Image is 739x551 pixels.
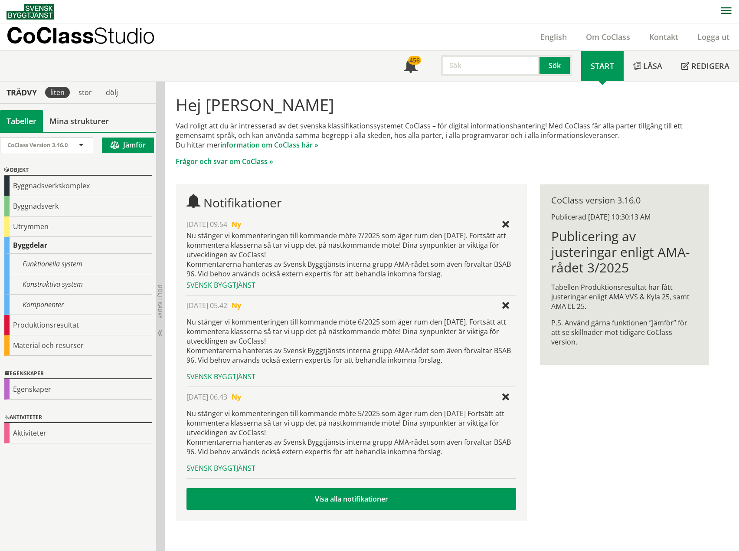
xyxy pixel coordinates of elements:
[551,318,697,347] p: P.S. Använd gärna funktionen ”Jämför” för att se skillnader mot tidigare CoClass version.
[176,157,273,166] a: Frågor och svar om CoClass »
[4,165,152,176] div: Objekt
[581,51,624,81] a: Start
[4,254,152,274] div: Funktionella system
[643,61,662,71] span: Läsa
[4,237,152,254] div: Byggdelar
[232,220,241,229] span: Ny
[691,61,729,71] span: Redigera
[7,30,155,40] p: CoClass
[7,4,54,20] img: Svensk Byggtjänst
[540,55,572,76] button: Sök
[157,285,164,318] span: Dölj trädvy
[551,282,697,311] p: Tabellen Produktionsresultat har fått justeringar enligt AMA VVS & Kyla 25, samt AMA EL 25.
[186,301,227,310] span: [DATE] 05.42
[186,317,516,365] p: Nu stänger vi kommenteringen till kommande möte 6/2025 som äger rum den [DATE]. Fortsätt att komm...
[186,392,227,402] span: [DATE] 06.43
[4,274,152,295] div: Konstruktiva system
[394,51,427,81] a: 456
[551,196,697,205] div: CoClass version 3.16.0
[186,280,516,290] div: Svensk Byggtjänst
[186,231,516,279] div: Nu stänger vi kommenteringen till kommande möte 7/2025 som äger rum den [DATE]. Fortsätt att komm...
[4,335,152,356] div: Material och resurser
[4,423,152,443] div: Aktiviteter
[203,194,281,211] span: Notifikationer
[551,229,697,275] h1: Publicering av justeringar enligt AMA-rådet 3/2025
[441,55,540,76] input: Sök
[531,32,576,42] a: English
[176,121,709,150] p: Vad roligt att du är intresserad av det svenska klassifikationssystemet CoClass – för digital inf...
[220,140,318,150] a: information om CoClass här »
[672,51,739,81] a: Redigera
[4,216,152,237] div: Utrymmen
[2,88,42,97] div: Trädvy
[4,295,152,315] div: Komponenter
[4,196,152,216] div: Byggnadsverk
[551,212,697,222] div: Publicerad [DATE] 10:30:13 AM
[94,23,155,48] span: Studio
[232,392,241,402] span: Ny
[186,372,516,381] div: Svensk Byggtjänst
[43,110,115,132] a: Mina strukturer
[408,56,421,65] div: 456
[7,141,68,149] span: CoClass Version 3.16.0
[101,87,123,98] div: dölj
[232,301,241,310] span: Ny
[102,138,154,153] button: Jämför
[186,463,516,473] div: Svensk Byggtjänst
[73,87,97,98] div: stor
[591,61,614,71] span: Start
[176,95,709,114] h1: Hej [PERSON_NAME]
[640,32,688,42] a: Kontakt
[4,379,152,400] div: Egenskaper
[4,176,152,196] div: Byggnadsverkskomplex
[7,23,173,50] a: CoClassStudio
[576,32,640,42] a: Om CoClass
[688,32,739,42] a: Logga ut
[4,369,152,379] div: Egenskaper
[4,413,152,423] div: Aktiviteter
[45,87,70,98] div: liten
[4,315,152,335] div: Produktionsresultat
[404,60,418,74] span: Notifikationer
[624,51,672,81] a: Läsa
[186,220,227,229] span: [DATE] 09.54
[186,409,516,456] p: Nu stänger vi kommenteringen till kommande möte 5/2025 som äger rum den [DATE] Fortsätt att komme...
[186,488,516,510] a: Visa alla notifikationer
